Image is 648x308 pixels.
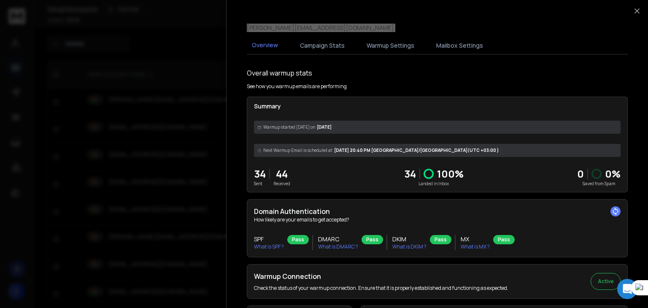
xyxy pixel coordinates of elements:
[493,235,515,244] div: Pass
[318,243,358,250] p: What is DMARC ?
[461,235,490,243] h3: MX
[254,206,621,216] h2: Domain Authentication
[430,235,451,244] div: Pass
[254,216,621,223] p: How likely are your emails to get accepted?
[263,124,315,130] span: Warmup started [DATE] on
[247,83,347,90] p: See how you warmup emails are performing
[392,235,427,243] h3: DKIM
[254,181,266,187] p: Sent
[392,243,427,250] p: What is DKIM ?
[617,279,637,299] div: Open Intercom Messenger
[254,271,508,281] h2: Warmup Connection
[273,167,290,181] p: 44
[287,235,309,244] div: Pass
[254,285,508,292] p: Check the status of your warmup connection. Ensure that it is properly established and functionin...
[254,102,621,111] p: Summary
[263,147,332,154] span: Next Warmup Email is scheduled at
[404,167,416,181] p: 34
[254,235,284,243] h3: SPF
[254,167,266,181] p: 34
[437,167,464,181] p: 100 %
[254,144,621,157] div: [DATE] 20:40 PM [GEOGRAPHIC_DATA]/[GEOGRAPHIC_DATA] (UTC +03:00 )
[577,181,621,187] p: Saved from Spam
[461,243,490,250] p: What is MX ?
[591,273,621,290] button: Active
[247,24,394,32] p: [PERSON_NAME][EMAIL_ADDRESS][DOMAIN_NAME]
[431,36,488,55] button: Mailbox Settings
[605,167,621,181] p: 0 %
[404,181,464,187] p: Landed in Inbox
[577,167,584,181] strong: 0
[254,121,621,134] div: [DATE]
[273,181,290,187] p: Received
[362,235,383,244] div: Pass
[247,36,283,55] button: Overview
[247,68,312,78] h1: Overall warmup stats
[362,36,419,55] button: Warmup Settings
[295,36,350,55] button: Campaign Stats
[318,235,358,243] h3: DMARC
[254,243,284,250] p: What is SPF ?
